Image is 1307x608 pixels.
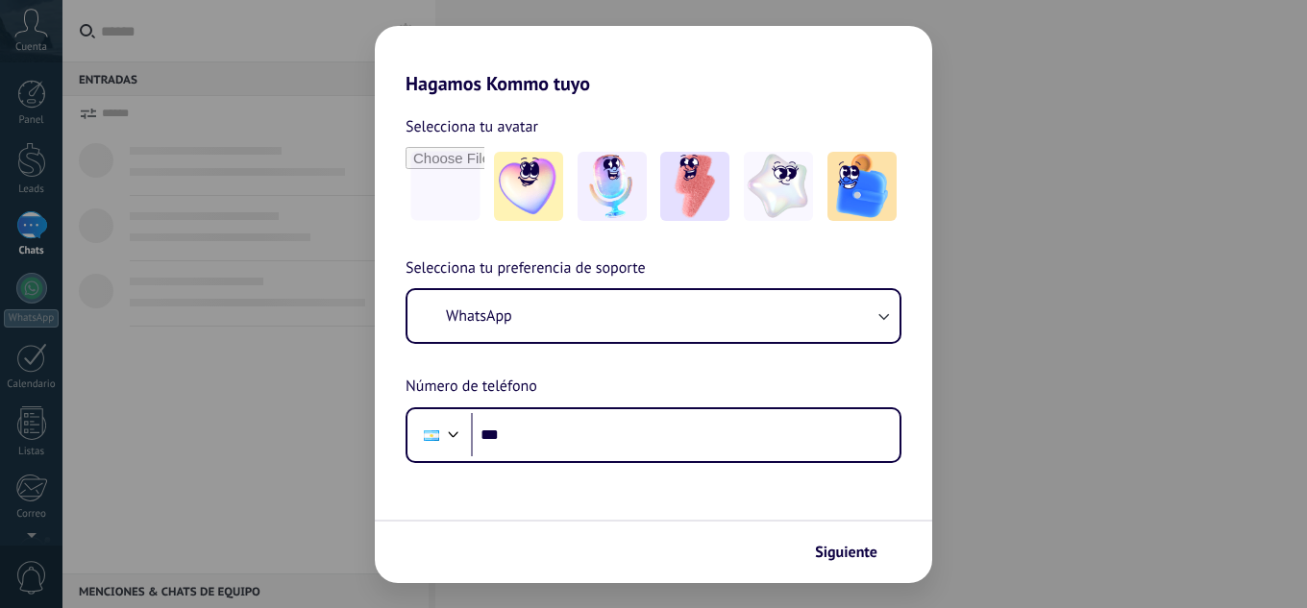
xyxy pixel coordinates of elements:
h2: Hagamos Kommo tuyo [375,26,932,95]
img: -5.jpeg [827,152,897,221]
button: WhatsApp [407,290,900,342]
img: -3.jpeg [660,152,729,221]
span: Selecciona tu avatar [406,114,538,139]
span: Selecciona tu preferencia de soporte [406,256,646,281]
span: WhatsApp [446,306,512,326]
img: -1.jpeg [494,152,563,221]
span: Siguiente [815,546,877,559]
img: -2.jpeg [578,152,647,221]
span: Número de teléfono [406,375,537,400]
button: Siguiente [806,536,903,569]
img: -4.jpeg [744,152,813,221]
div: Argentina: + 54 [413,415,450,455]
